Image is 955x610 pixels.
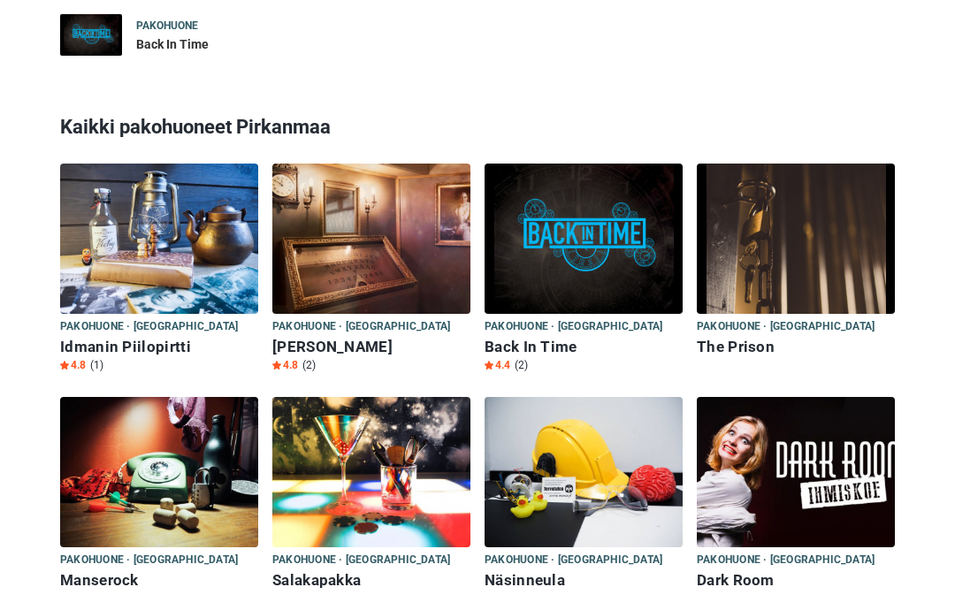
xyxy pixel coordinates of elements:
h6: [PERSON_NAME] [272,338,470,356]
span: Pakohuone · [GEOGRAPHIC_DATA] [485,551,662,570]
span: 4.4 [485,358,510,372]
a: Back In Time Pakohuone Back In Time [60,14,541,56]
img: The Prison [697,164,895,314]
span: (1) [90,358,103,372]
span: Pakohuone · [GEOGRAPHIC_DATA] [697,551,875,570]
span: (2) [302,358,316,372]
img: Salakapakka [272,397,470,547]
img: Back In Time [485,164,683,314]
a: Näsinneula Pakohuone · [GEOGRAPHIC_DATA] Näsinneula [485,397,683,593]
span: Pakohuone · [GEOGRAPHIC_DATA] [697,317,875,337]
div: Pakohuone [136,19,209,34]
img: Star [60,361,69,370]
img: Manserock [60,397,258,547]
h6: Idmanin Piilopirtti [60,338,258,356]
span: Pakohuone · [GEOGRAPHIC_DATA] [60,551,238,570]
span: (2) [515,358,528,372]
a: Salakapakka Pakohuone · [GEOGRAPHIC_DATA] Salakapakka [272,397,470,593]
a: Marien Muotokuvat Pakohuone · [GEOGRAPHIC_DATA] [PERSON_NAME] Star4.8 (2) [272,164,470,377]
h6: Back In Time [485,338,683,356]
a: Dark Room Pakohuone · [GEOGRAPHIC_DATA] Dark Room [697,397,895,593]
span: Pakohuone · [GEOGRAPHIC_DATA] [485,317,662,337]
h6: Salakapakka [272,571,470,590]
img: Idmanin Piilopirtti [60,164,258,314]
span: Pakohuone · [GEOGRAPHIC_DATA] [60,317,238,337]
h6: Manserock [60,571,258,590]
span: 4.8 [272,358,298,372]
a: Idmanin Piilopirtti Pakohuone · [GEOGRAPHIC_DATA] Idmanin Piilopirtti Star4.8 (1) [60,164,258,377]
a: The Prison Pakohuone · [GEOGRAPHIC_DATA] The Prison [697,164,895,360]
a: Manserock Pakohuone · [GEOGRAPHIC_DATA] Manserock [60,397,258,593]
h6: Dark Room [697,571,895,590]
span: Pakohuone · [GEOGRAPHIC_DATA] [272,551,450,570]
img: Näsinneula [485,397,683,547]
h6: The Prison [697,338,895,356]
img: Marien Muotokuvat [272,164,470,314]
img: Dark Room [697,397,895,547]
h6: Näsinneula [485,571,683,590]
span: 4.8 [60,358,86,372]
span: Pakohuone · [GEOGRAPHIC_DATA] [272,317,450,337]
img: Back In Time [60,14,122,56]
a: Back In Time Pakohuone · [GEOGRAPHIC_DATA] Back In Time Star4.4 (2) [485,164,683,377]
h3: Kaikki pakohuoneet Pirkanmaa [60,104,895,150]
img: Star [272,361,281,370]
div: Back In Time [136,36,209,54]
img: Star [485,361,493,370]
